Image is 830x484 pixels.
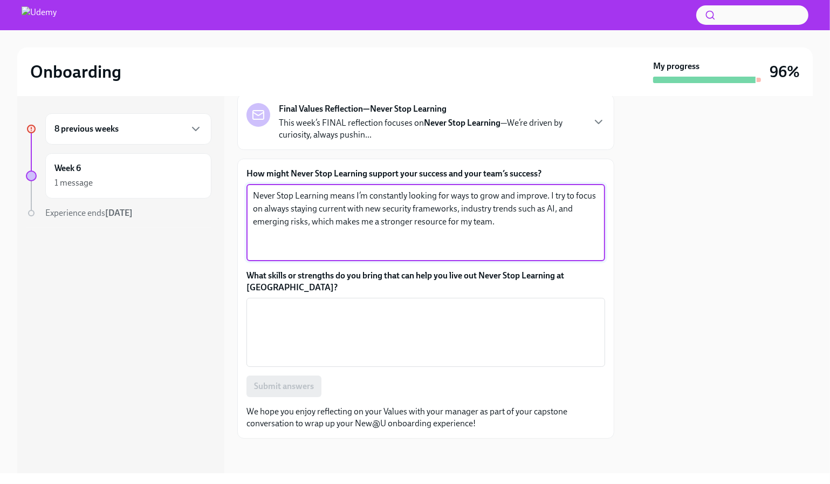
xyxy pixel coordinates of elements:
strong: [DATE] [105,208,133,218]
p: This week’s FINAL reflection focuses on —We’re driven by curiosity, always pushin... [279,117,584,141]
label: How might Never Stop Learning support your success and your team’s success? [246,168,605,180]
strong: Never Stop Learning [424,118,500,128]
div: 1 message [54,177,93,189]
strong: Final Values Reflection—Never Stop Learning [279,103,447,115]
label: What skills or strengths do you bring that can help you live out Never Stop Learning at [GEOGRAPH... [246,270,605,294]
h6: Week 6 [54,162,81,174]
a: Week 61 message [26,153,211,199]
textarea: Never Stop Learning means I’m constantly looking for ways to grow and improve. I try to focus on ... [253,189,599,256]
strong: My progress [653,60,699,72]
img: Udemy [22,6,57,24]
p: We hope you enjoy reflecting on your Values with your manager as part of your capstone conversati... [246,406,605,430]
h2: Onboarding [30,61,121,83]
span: Experience ends [45,208,133,218]
div: 8 previous weeks [45,113,211,145]
h6: 8 previous weeks [54,123,119,135]
h3: 96% [770,62,800,81]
